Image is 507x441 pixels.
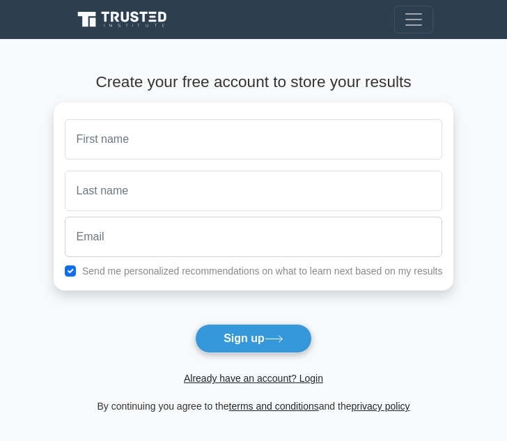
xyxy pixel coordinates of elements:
button: Toggle navigation [394,6,433,33]
label: Send me personalized recommendations on what to learn next based on my results [82,265,443,277]
input: First name [65,119,443,160]
input: Last name [65,171,443,211]
a: Already have an account? Login [184,373,323,384]
a: terms and conditions [229,401,319,412]
h4: Create your free account to store your results [54,72,454,91]
button: Sign up [195,324,312,353]
input: Email [65,217,443,257]
a: privacy policy [352,401,410,412]
div: By continuing you agree to the and the [45,398,462,415]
